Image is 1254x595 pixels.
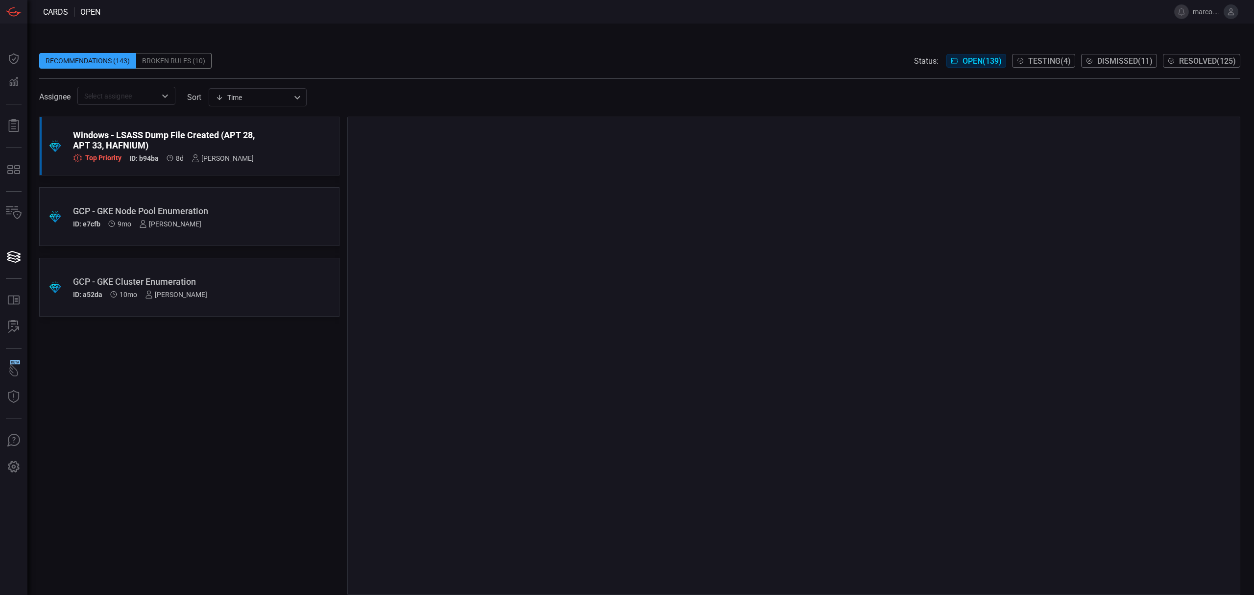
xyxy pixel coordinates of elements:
h5: ID: e7cfb [73,220,100,228]
button: Wingman [2,359,25,382]
button: Resolved(125) [1163,54,1240,68]
span: Dec 25, 2024 6:03 AM [118,220,131,228]
div: [PERSON_NAME] [145,291,207,298]
div: Windows - LSASS Dump File Created (APT 28, APT 33, HAFNIUM) [73,130,268,150]
button: Cards [2,245,25,269]
button: Open(139) [946,54,1006,68]
button: Open [158,89,172,103]
input: Select assignee [80,90,156,102]
span: Open ( 139 ) [963,56,1002,66]
button: Dashboard [2,47,25,71]
div: Top Priority [73,153,121,163]
div: GCP - GKE Cluster Enumeration [73,276,268,287]
label: sort [187,93,201,102]
span: marco.[PERSON_NAME] [1193,8,1220,16]
button: MITRE - Detection Posture [2,158,25,181]
button: Threat Intelligence [2,385,25,409]
button: ALERT ANALYSIS [2,315,25,339]
button: Detections [2,71,25,94]
div: [PERSON_NAME] [192,154,254,162]
span: Cards [43,7,68,17]
div: Broken Rules (10) [136,53,212,69]
button: Rule Catalog [2,289,25,312]
span: Dismissed ( 11 ) [1097,56,1153,66]
span: Testing ( 4 ) [1028,56,1071,66]
h5: ID: b94ba [129,154,159,163]
span: Resolved ( 125 ) [1179,56,1236,66]
button: Reports [2,114,25,138]
button: Ask Us A Question [2,429,25,452]
span: open [80,7,100,17]
button: Testing(4) [1012,54,1075,68]
span: Sep 21, 2025 7:17 AM [176,154,184,162]
button: Preferences [2,455,25,479]
span: Assignee [39,92,71,101]
span: Dec 11, 2024 6:22 AM [120,291,137,298]
div: [PERSON_NAME] [139,220,201,228]
div: Time [216,93,291,102]
button: Dismissed(11) [1081,54,1157,68]
button: Inventory [2,201,25,225]
div: Recommendations (143) [39,53,136,69]
h5: ID: a52da [73,291,102,298]
span: Status: [914,56,939,66]
div: GCP - GKE Node Pool Enumeration [73,206,268,216]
